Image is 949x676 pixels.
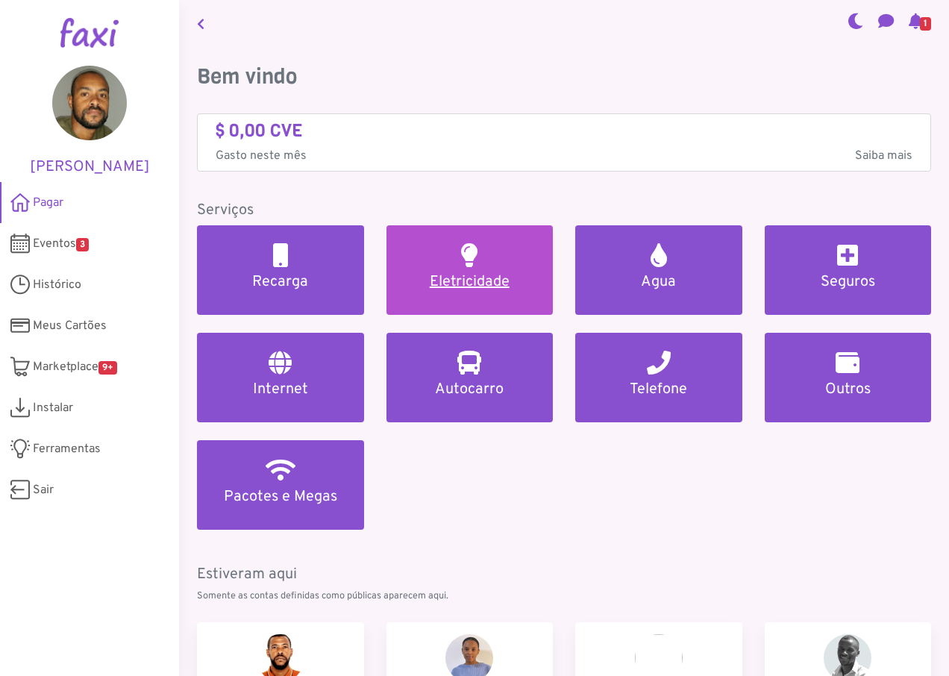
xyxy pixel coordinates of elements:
h5: Eletricidade [404,273,536,291]
span: Marketplace [33,358,117,376]
h4: $ 0,00 CVE [216,120,912,142]
a: [PERSON_NAME] [22,66,157,176]
a: Agua [575,225,742,315]
a: Outros [765,333,932,422]
a: Seguros [765,225,932,315]
h5: Agua [593,273,724,291]
h5: Estiveram aqui [197,566,931,583]
span: Sair [33,481,54,499]
span: Histórico [33,276,81,294]
h5: Autocarro [404,381,536,398]
span: 1 [920,17,931,31]
span: 3 [76,238,89,251]
span: Pagar [33,194,63,212]
h3: Bem vindo [197,64,931,90]
span: Instalar [33,399,73,417]
p: Gasto neste mês [216,147,912,165]
h5: Seguros [783,273,914,291]
h5: Internet [215,381,346,398]
h5: Recarga [215,273,346,291]
a: Internet [197,333,364,422]
a: Autocarro [386,333,554,422]
a: Telefone [575,333,742,422]
a: Recarga [197,225,364,315]
span: Ferramentas [33,440,101,458]
h5: Pacotes e Megas [215,488,346,506]
h5: Serviços [197,201,931,219]
h5: [PERSON_NAME] [22,158,157,176]
h5: Telefone [593,381,724,398]
p: Somente as contas definidas como públicas aparecem aqui. [197,589,931,604]
span: Eventos [33,235,89,253]
a: Pacotes e Megas [197,440,364,530]
a: $ 0,00 CVE Gasto neste mêsSaiba mais [216,120,912,166]
a: Eletricidade [386,225,554,315]
h5: Outros [783,381,914,398]
span: 9+ [98,361,117,375]
span: Saiba mais [855,147,912,165]
span: Meus Cartões [33,317,107,335]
